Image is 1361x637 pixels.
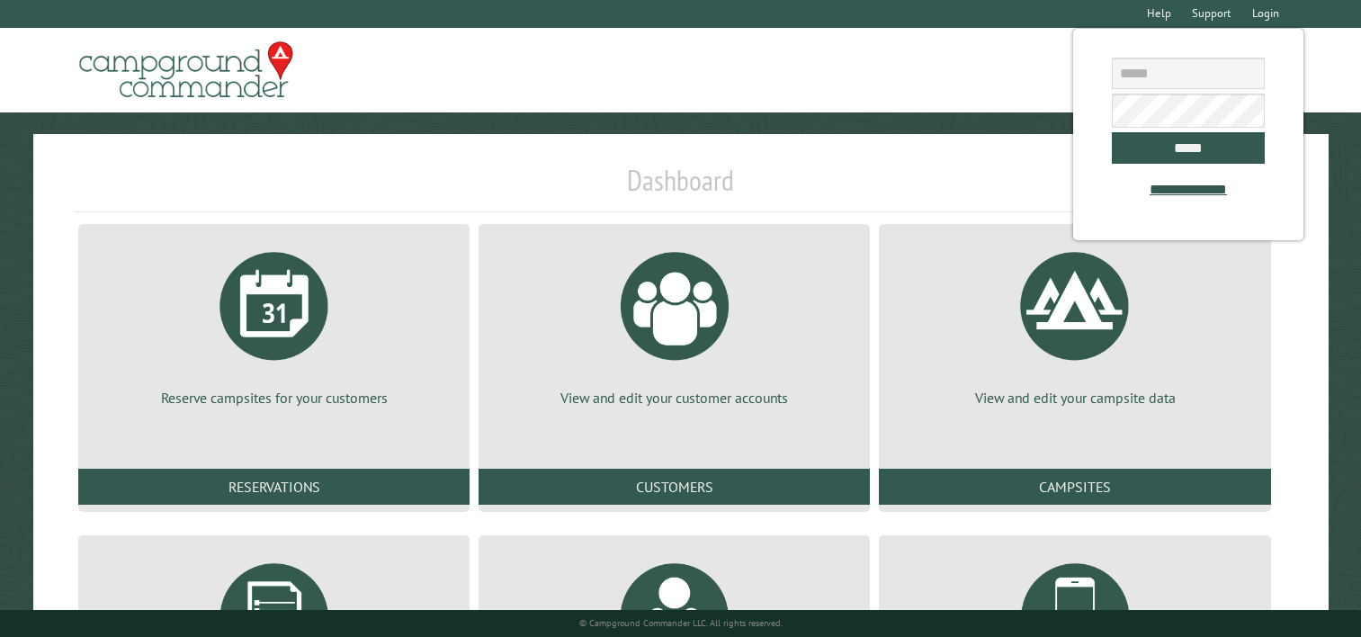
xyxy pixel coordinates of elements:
a: Reservations [78,469,470,505]
a: View and edit your campsite data [900,238,1249,408]
p: Reserve campsites for your customers [100,388,448,408]
a: Campsites [879,469,1270,505]
a: View and edit your customer accounts [500,238,848,408]
h1: Dashboard [74,163,1287,212]
a: Customers [479,469,870,505]
small: © Campground Commander LLC. All rights reserved. [579,617,783,629]
img: Campground Commander [74,35,299,105]
a: Reserve campsites for your customers [100,238,448,408]
p: View and edit your customer accounts [500,388,848,408]
p: View and edit your campsite data [900,388,1249,408]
